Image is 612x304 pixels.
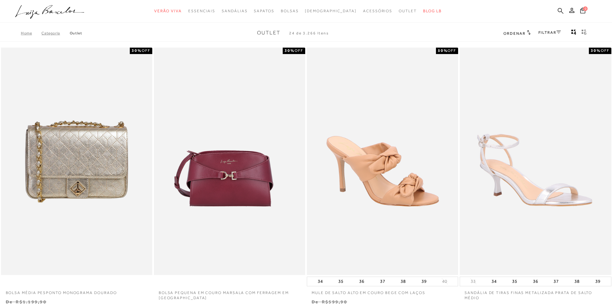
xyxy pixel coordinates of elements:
[336,277,345,286] button: 35
[257,30,280,36] span: Outlet
[399,277,408,286] button: 38
[132,48,142,53] strong: 30%
[490,277,499,286] button: 34
[307,286,458,296] a: MULE DE SALTO ALTO EM COURO BEGE COM LAÇOS
[460,49,610,274] a: SANDÁLIA DE TIRAS FINAS METALIZADA PRATA DE SALTO MÉDIO SANDÁLIA DE TIRAS FINAS METALIZADA PRATA ...
[316,277,325,286] button: 34
[448,48,456,53] span: OFF
[154,286,305,301] a: BOLSA PEQUENA EM COURO MARSALA COM FERRAGEM EM [GEOGRAPHIC_DATA]
[155,49,305,274] a: BOLSA PEQUENA EM COURO MARSALA COM FERRAGEM EM GANCHO BOLSA PEQUENA EM COURO MARSALA COM FERRAGEM...
[572,277,581,286] button: 38
[305,9,357,13] span: [DEMOGRAPHIC_DATA]
[155,49,305,274] img: BOLSA PEQUENA EM COURO MARSALA COM FERRAGEM EM GANCHO
[363,5,392,17] a: categoryNavScreenReaderText
[2,49,152,274] a: Bolsa média pesponto monograma dourado Bolsa média pesponto monograma dourado
[295,48,303,53] span: OFF
[438,48,448,53] strong: 50%
[440,278,449,284] button: 40
[538,30,561,35] a: FILTRAR
[552,277,561,286] button: 37
[591,48,601,53] strong: 30%
[70,31,82,35] a: Outlet
[305,5,357,17] a: noSubCategoriesText
[222,5,247,17] a: categoryNavScreenReaderText
[531,277,540,286] button: 36
[399,5,417,17] a: categoryNavScreenReaderText
[254,5,274,17] a: categoryNavScreenReaderText
[357,277,366,286] button: 36
[423,5,442,17] a: BLOG LB
[423,9,442,13] span: BLOG LB
[154,5,182,17] a: categoryNavScreenReaderText
[363,9,392,13] span: Acessórios
[601,48,609,53] span: OFF
[578,7,587,16] button: 0
[289,31,329,35] span: 24 de 3.266 itens
[1,286,152,296] a: Bolsa média pesponto monograma dourado
[21,31,41,35] a: Home
[399,9,417,13] span: Outlet
[142,48,150,53] span: OFF
[254,9,274,13] span: Sapatos
[154,9,182,13] span: Verão Viva
[378,277,387,286] button: 37
[583,6,588,11] span: 0
[222,9,247,13] span: Sandálias
[460,49,610,274] img: SANDÁLIA DE TIRAS FINAS METALIZADA PRATA DE SALTO MÉDIO
[569,29,578,37] button: Mostrar 4 produtos por linha
[307,49,457,274] img: MULE DE SALTO ALTO EM COURO BEGE COM LAÇOS
[281,5,299,17] a: categoryNavScreenReaderText
[510,277,519,286] button: 35
[420,277,429,286] button: 39
[188,9,215,13] span: Essenciais
[2,49,152,274] img: Bolsa média pesponto monograma dourado
[593,277,602,286] button: 39
[41,31,69,35] a: Categoria
[285,48,295,53] strong: 30%
[503,31,525,36] span: Ordenar
[460,286,611,301] a: SANDÁLIA DE TIRAS FINAS METALIZADA PRATA DE SALTO MÉDIO
[469,278,478,284] button: 33
[188,5,215,17] a: categoryNavScreenReaderText
[281,9,299,13] span: Bolsas
[307,49,457,274] a: MULE DE SALTO ALTO EM COURO BEGE COM LAÇOS MULE DE SALTO ALTO EM COURO BEGE COM LAÇOS
[580,29,589,37] button: gridText6Desc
